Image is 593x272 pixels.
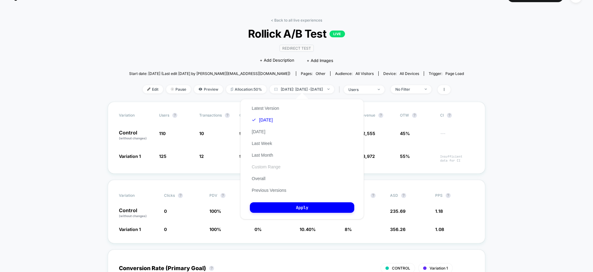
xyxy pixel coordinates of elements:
span: OTW [400,113,434,118]
img: end [171,88,174,91]
span: Device: [378,71,424,76]
span: other [316,71,326,76]
button: ? [178,193,183,198]
button: ? [209,266,214,271]
p: LIVE [330,31,345,37]
img: edit [147,88,150,91]
div: Trigger: [429,71,464,76]
button: ? [446,193,451,198]
span: 10 [199,131,204,136]
span: 45% [400,131,410,136]
span: Transactions [199,113,222,117]
button: Overall [250,176,267,181]
span: Variation 1 [119,227,141,232]
div: Pages: [301,71,326,76]
span: Clicks [164,193,175,198]
img: end [327,89,330,90]
a: < Back to all live experiences [271,18,322,23]
span: Page Load [445,71,464,76]
span: 12 [199,154,204,159]
span: 356.26 [390,227,406,232]
span: Variation 1 [430,266,448,270]
span: Edit [143,85,163,93]
p: Control [119,130,153,141]
span: PPS [435,193,443,198]
span: all devices [400,71,419,76]
span: CONTROL [392,266,410,270]
span: (without changes) [119,214,147,218]
button: ? [221,193,225,198]
button: ? [401,193,406,198]
button: [DATE] [250,117,275,123]
span: + Add Description [260,57,294,64]
p: Control [119,208,158,218]
span: | [337,85,344,94]
span: 1.18 [435,208,443,214]
span: 0 % [254,227,262,232]
span: PDV [209,193,217,198]
span: Variation [119,191,153,200]
div: No Filter [395,87,420,92]
button: [DATE] [250,129,267,134]
span: 0 [164,227,167,232]
button: ? [172,113,177,118]
span: 125 [159,154,166,159]
span: 100 % [209,208,221,214]
button: Apply [250,202,354,213]
button: Previous Versions [250,188,288,193]
span: 55% [400,154,410,159]
span: 10.40 % [300,227,316,232]
span: 1.08 [435,227,444,232]
button: Last Month [250,152,275,158]
span: 235.69 [390,208,406,214]
button: ? [447,113,452,118]
span: Redirect Test [280,45,314,52]
span: 0 [164,208,167,214]
button: Latest Version [250,105,281,111]
span: Variation [119,113,153,118]
span: --- [440,132,474,141]
span: Variation 1 [119,154,141,159]
span: users [159,113,169,117]
img: calendar [274,88,278,91]
div: Audience: [335,71,374,76]
span: Preview [194,85,223,93]
button: Last Week [250,141,274,146]
button: ? [412,113,417,118]
span: 110 [159,131,166,136]
div: users [348,87,373,92]
span: 100 % [209,227,221,232]
button: ? [371,193,376,198]
span: Pause [166,85,191,93]
span: All Visitors [355,71,374,76]
img: rebalance [231,88,233,91]
span: CI [440,113,474,118]
span: 8 % [345,227,352,232]
span: Insufficient data for CI [440,155,474,163]
button: ? [225,113,230,118]
img: end [378,89,380,90]
span: + Add Images [307,58,333,63]
span: ASD [390,193,398,198]
button: Custom Range [250,164,282,170]
span: (without changes) [119,136,147,140]
img: end [425,89,427,90]
span: Allocation: 50% [226,85,267,93]
span: [DATE]: [DATE] - [DATE] [270,85,334,93]
span: Rollick A/B Test [146,27,447,40]
span: Start date: [DATE] (Last edit [DATE] by [PERSON_NAME][EMAIL_ADDRESS][DOMAIN_NAME]) [129,71,290,76]
button: ? [378,113,383,118]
